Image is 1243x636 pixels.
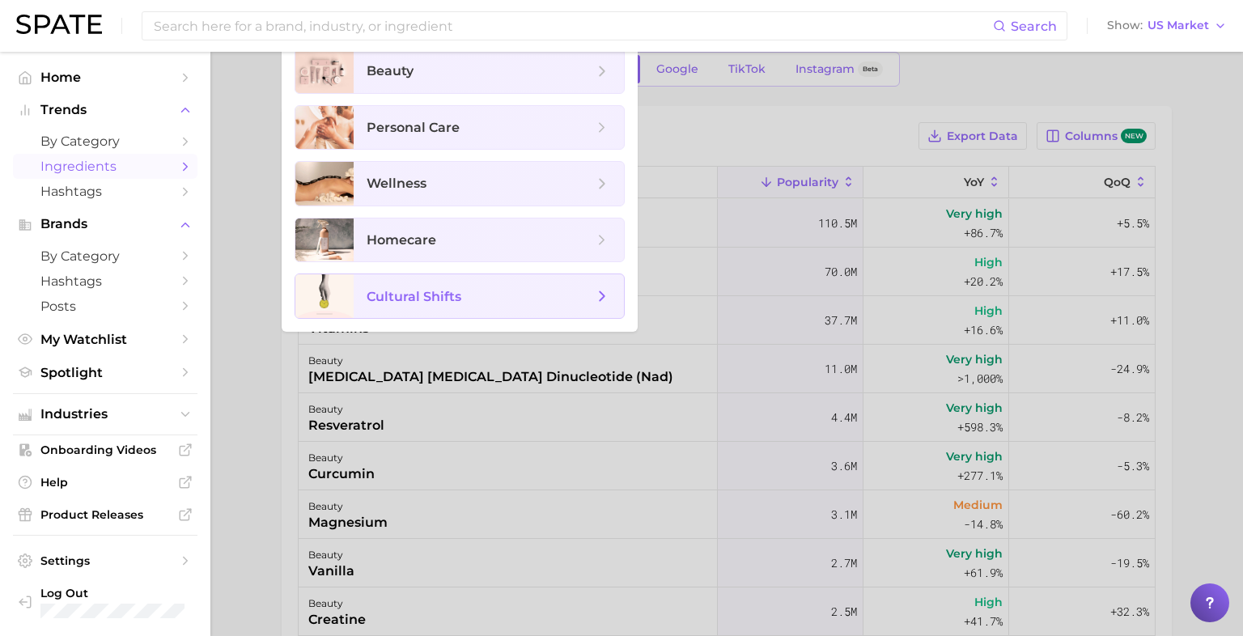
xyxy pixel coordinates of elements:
[367,63,414,78] span: beauty
[13,470,197,494] a: Help
[13,269,197,294] a: Hashtags
[13,438,197,462] a: Onboarding Videos
[13,294,197,319] a: Posts
[13,212,197,236] button: Brands
[367,232,436,248] span: homecare
[1107,21,1143,30] span: Show
[40,553,170,568] span: Settings
[40,248,170,264] span: by Category
[13,244,197,269] a: by Category
[1103,15,1231,36] button: ShowUS Market
[13,65,197,90] a: Home
[40,217,170,231] span: Brands
[282,36,638,332] ul: Change Category
[367,289,461,304] span: cultural shifts
[40,299,170,314] span: Posts
[40,475,170,490] span: Help
[40,332,170,347] span: My Watchlist
[40,103,170,117] span: Trends
[152,12,993,40] input: Search here for a brand, industry, or ingredient
[40,407,170,422] span: Industries
[40,184,170,199] span: Hashtags
[40,159,170,174] span: Ingredients
[40,586,248,600] span: Log Out
[367,176,426,191] span: wellness
[13,327,197,352] a: My Watchlist
[16,15,102,34] img: SPATE
[13,581,197,623] a: Log out. Currently logged in with e-mail pamela_lising@us.amorepacific.com.
[1011,19,1057,34] span: Search
[40,273,170,289] span: Hashtags
[13,502,197,527] a: Product Releases
[1148,21,1209,30] span: US Market
[40,443,170,457] span: Onboarding Videos
[40,507,170,522] span: Product Releases
[40,134,170,149] span: by Category
[40,365,170,380] span: Spotlight
[13,129,197,154] a: by Category
[13,549,197,573] a: Settings
[13,402,197,426] button: Industries
[13,360,197,385] a: Spotlight
[367,120,460,135] span: personal care
[13,154,197,179] a: Ingredients
[40,70,170,85] span: Home
[13,98,197,122] button: Trends
[13,179,197,204] a: Hashtags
